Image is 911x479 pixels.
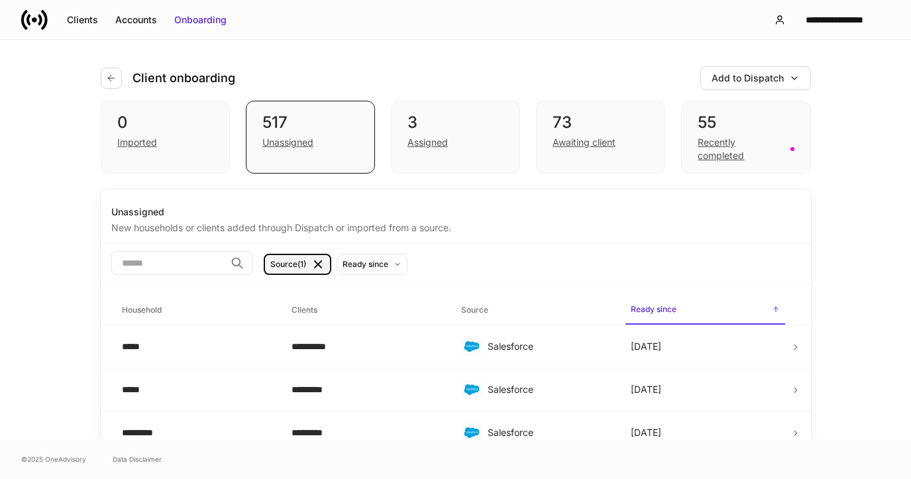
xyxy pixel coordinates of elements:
div: Unassigned [111,205,800,219]
button: Ready since [337,254,407,275]
div: Awaiting client [553,136,616,149]
div: 73Awaiting client [536,101,665,174]
span: Household [117,297,276,324]
div: Salesforce [488,340,610,353]
div: 73 [553,112,649,133]
h6: Ready since [631,303,676,315]
div: 517 [262,112,358,133]
button: Source(1) [264,254,331,275]
button: Add to Dispatch [700,66,811,90]
h6: Household [122,303,162,316]
div: 0Imported [101,101,230,174]
div: Ready since [343,258,388,270]
button: Accounts [107,9,166,30]
div: Salesforce [488,383,610,396]
div: 55 [698,112,794,133]
div: 517Unassigned [246,101,375,174]
h6: Clients [292,303,317,316]
div: Source (1) [270,258,306,270]
span: Ready since [625,296,784,325]
button: Clients [58,9,107,30]
div: Accounts [115,13,157,27]
h4: Client onboarding [133,70,235,86]
p: [DATE] [631,383,661,396]
h6: Source [461,303,488,316]
div: New households or clients added through Dispatch or imported from a source. [111,219,800,235]
div: Imported [117,136,157,149]
div: Recently completed [698,136,782,162]
div: Clients [67,13,98,27]
div: Assigned [407,136,448,149]
a: Data Disclaimer [113,454,162,464]
div: Onboarding [174,13,227,27]
span: Source [456,297,615,324]
div: 55Recently completed [681,101,810,174]
div: 3Assigned [391,101,520,174]
span: © 2025 OneAdvisory [21,454,86,464]
div: Add to Dispatch [712,72,784,85]
div: Unassigned [262,136,313,149]
p: [DATE] [631,340,661,353]
span: Clients [286,297,445,324]
div: 3 [407,112,504,133]
button: Onboarding [166,9,235,30]
p: [DATE] [631,426,661,439]
div: 0 [117,112,213,133]
div: Salesforce [488,426,610,439]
